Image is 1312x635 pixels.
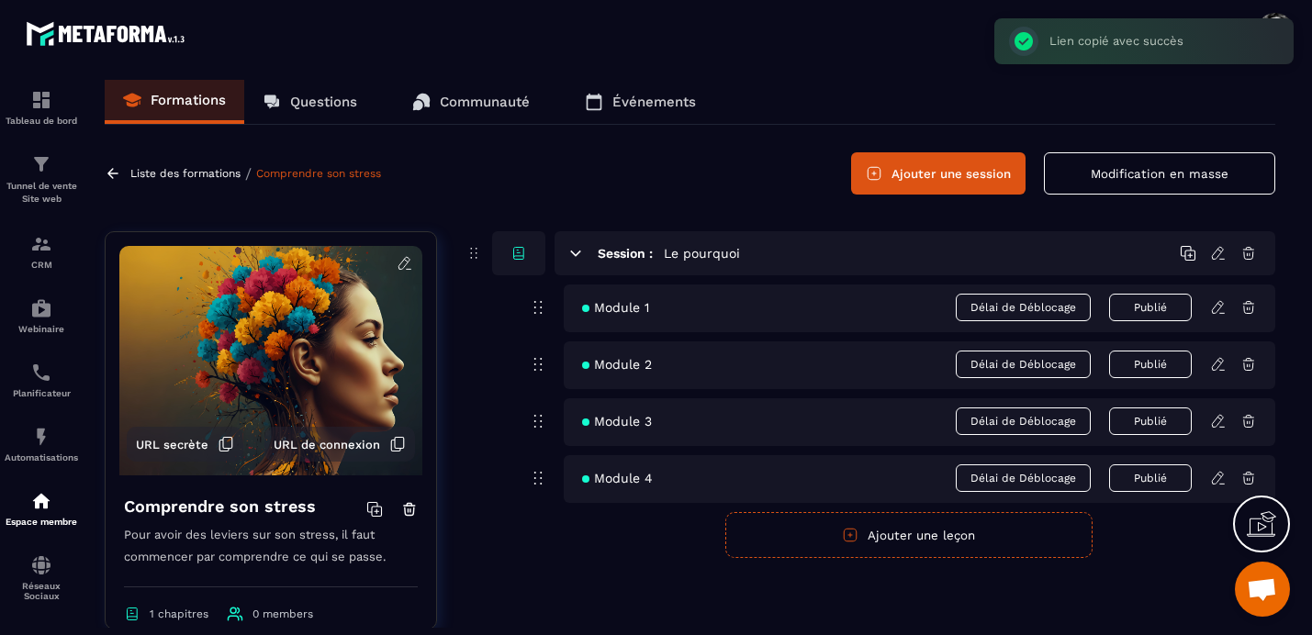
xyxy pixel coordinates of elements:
[30,89,52,111] img: formation
[119,246,422,475] img: background
[1235,562,1290,617] div: Ouvrir le chat
[274,438,380,451] span: URL de connexion
[127,427,243,462] button: URL secrète
[290,94,357,110] p: Questions
[5,388,78,398] p: Planificateur
[5,412,78,476] a: automationsautomationsAutomatisations
[582,300,649,315] span: Module 1
[245,165,252,183] span: /
[1109,464,1192,492] button: Publié
[5,180,78,206] p: Tunnel de vente Site web
[5,540,78,615] a: social-networksocial-networkRéseaux Sociaux
[956,294,1091,321] span: Délai de Déblocage
[150,607,208,620] span: 1 chapitres
[5,219,78,284] a: formationformationCRM
[124,494,316,519] h4: Comprendre son stress
[851,152,1026,195] button: Ajouter une session
[30,233,52,255] img: formation
[5,116,78,126] p: Tableau de bord
[566,80,714,124] a: Événements
[151,92,226,108] p: Formations
[956,351,1091,378] span: Délai de Déblocage
[1109,294,1192,321] button: Publié
[136,438,208,451] span: URL secrète
[252,607,313,620] span: 0 members
[130,167,241,180] a: Liste des formations
[725,512,1093,558] button: Ajouter une leçon
[5,348,78,412] a: schedulerschedulerPlanificateur
[30,362,52,384] img: scheduler
[105,80,244,124] a: Formations
[582,414,652,429] span: Module 3
[264,427,415,462] button: URL de connexion
[5,517,78,527] p: Espace membre
[30,490,52,512] img: automations
[1109,351,1192,378] button: Publié
[26,17,191,50] img: logo
[5,75,78,139] a: formationformationTableau de bord
[394,80,548,124] a: Communauté
[956,464,1091,492] span: Délai de Déblocage
[664,244,740,262] h5: Le pourquoi
[598,246,653,261] h6: Session :
[582,471,653,485] span: Module 4
[30,297,52,319] img: automations
[5,139,78,219] a: formationformationTunnel de vente Site web
[1109,407,1192,435] button: Publié
[124,524,418,587] p: Pour avoir des leviers sur son stress, il faut commencer par comprendre ce qui se passe.
[30,554,52,576] img: social-network
[5,324,78,334] p: Webinaire
[30,426,52,448] img: automations
[244,80,376,124] a: Questions
[440,94,530,110] p: Communauté
[5,260,78,270] p: CRM
[956,407,1091,435] span: Délai de Déblocage
[582,357,652,372] span: Module 2
[30,153,52,175] img: formation
[612,94,696,110] p: Événements
[1044,152,1275,195] button: Modification en masse
[5,476,78,540] a: automationsautomationsEspace membre
[5,452,78,462] p: Automatisations
[256,167,381,180] a: Comprendre son stress
[5,284,78,348] a: automationsautomationsWebinaire
[5,581,78,601] p: Réseaux Sociaux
